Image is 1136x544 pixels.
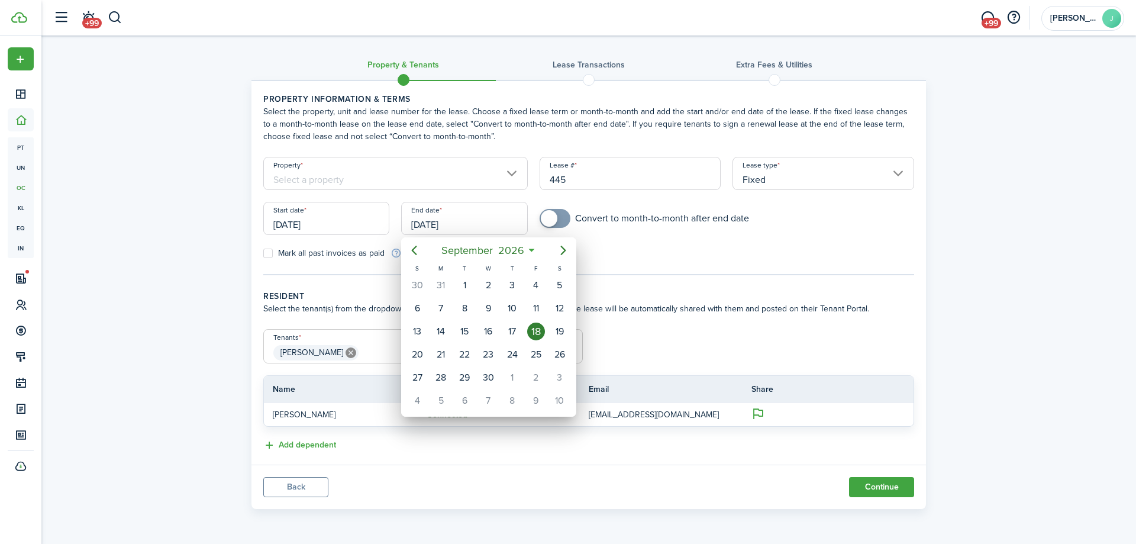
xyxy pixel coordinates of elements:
div: Monday, September 7, 2026 [433,300,450,317]
div: S [548,263,572,273]
div: S [405,263,429,273]
div: Saturday, September 19, 2026 [551,323,569,340]
div: Sunday, September 20, 2026 [408,346,426,363]
div: Friday, October 2, 2026 [527,369,545,387]
div: Monday, August 31, 2026 [433,276,450,294]
div: Tuesday, September 29, 2026 [456,369,474,387]
mbsc-button: September2026 [434,240,531,261]
div: F [524,263,548,273]
div: Monday, September 14, 2026 [433,323,450,340]
div: T [501,263,524,273]
div: Wednesday, October 7, 2026 [480,392,498,410]
div: M [429,263,453,273]
div: T [453,263,477,273]
div: Thursday, October 1, 2026 [504,369,521,387]
div: Thursday, September 17, 2026 [504,323,521,340]
div: Sunday, October 4, 2026 [408,392,426,410]
div: Monday, October 5, 2026 [433,392,450,410]
div: Thursday, October 8, 2026 [504,392,521,410]
span: September [438,240,495,261]
div: Friday, September 4, 2026 [527,276,545,294]
span: 2026 [495,240,527,261]
div: Monday, September 21, 2026 [433,346,450,363]
div: Sunday, September 6, 2026 [408,300,426,317]
div: Wednesday, September 23, 2026 [480,346,498,363]
div: Saturday, September 5, 2026 [551,276,569,294]
div: Thursday, September 24, 2026 [504,346,521,363]
div: Tuesday, September 15, 2026 [456,323,474,340]
mbsc-button: Next page [551,239,575,262]
div: Tuesday, September 22, 2026 [456,346,474,363]
div: Sunday, September 27, 2026 [408,369,426,387]
div: Saturday, September 26, 2026 [551,346,569,363]
div: Saturday, October 3, 2026 [551,369,569,387]
div: W [477,263,501,273]
div: Tuesday, September 1, 2026 [456,276,474,294]
div: Sunday, September 13, 2026 [408,323,426,340]
div: Monday, September 28, 2026 [433,369,450,387]
div: Wednesday, September 30, 2026 [480,369,498,387]
div: Friday, October 9, 2026 [527,392,545,410]
div: Tuesday, October 6, 2026 [456,392,474,410]
div: Friday, September 18, 2026 [527,323,545,340]
div: Thursday, September 10, 2026 [504,300,521,317]
div: Wednesday, September 2, 2026 [480,276,498,294]
div: Saturday, October 10, 2026 [551,392,569,410]
mbsc-button: Previous page [402,239,426,262]
div: Wednesday, September 16, 2026 [480,323,498,340]
div: Wednesday, September 9, 2026 [480,300,498,317]
div: Friday, September 11, 2026 [527,300,545,317]
div: Saturday, September 12, 2026 [551,300,569,317]
div: Thursday, September 3, 2026 [504,276,521,294]
div: Sunday, August 30, 2026 [408,276,426,294]
div: Tuesday, September 8, 2026 [456,300,474,317]
div: Friday, September 25, 2026 [527,346,545,363]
